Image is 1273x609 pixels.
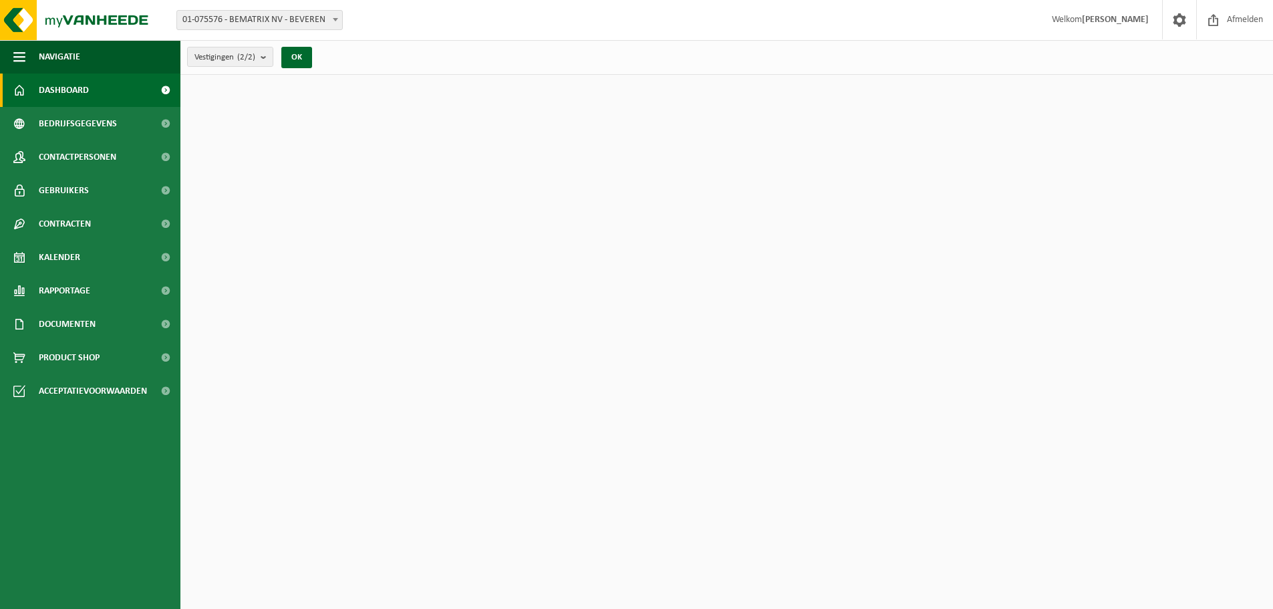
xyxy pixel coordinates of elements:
[39,107,117,140] span: Bedrijfsgegevens
[39,274,90,308] span: Rapportage
[39,374,147,408] span: Acceptatievoorwaarden
[187,47,273,67] button: Vestigingen(2/2)
[39,140,116,174] span: Contactpersonen
[1082,15,1149,25] strong: [PERSON_NAME]
[39,308,96,341] span: Documenten
[39,207,91,241] span: Contracten
[194,47,255,68] span: Vestigingen
[176,10,343,30] span: 01-075576 - BEMATRIX NV - BEVEREN
[281,47,312,68] button: OK
[39,174,89,207] span: Gebruikers
[39,40,80,74] span: Navigatie
[237,53,255,62] count: (2/2)
[39,341,100,374] span: Product Shop
[177,11,342,29] span: 01-075576 - BEMATRIX NV - BEVEREN
[39,241,80,274] span: Kalender
[39,74,89,107] span: Dashboard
